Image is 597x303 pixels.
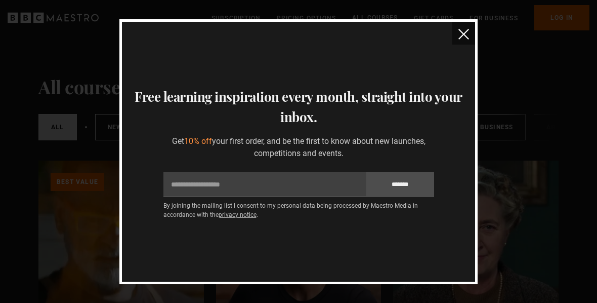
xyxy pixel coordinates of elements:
[163,201,434,219] p: By joining the mailing list I consent to my personal data being processed by Maestro Media in acc...
[219,211,257,218] a: privacy notice
[452,22,475,45] button: close
[184,136,212,146] span: 10% off
[134,87,463,127] h3: Free learning inspiration every month, straight into your inbox.
[163,135,434,160] p: Get your first order, and be the first to know about new launches, competitions and events.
